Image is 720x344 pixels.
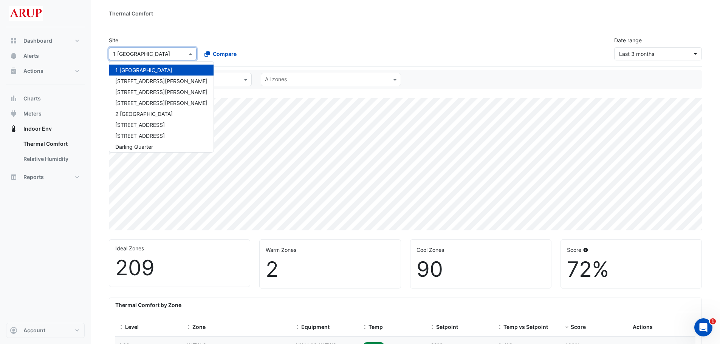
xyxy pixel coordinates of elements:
[266,257,394,282] div: 2
[115,133,165,139] span: [STREET_ADDRESS]
[23,125,52,133] span: Indoor Env
[6,136,85,170] div: Indoor Env
[614,36,642,44] label: Date range
[115,255,244,281] div: 209
[417,257,545,282] div: 90
[10,67,17,75] app-icon: Actions
[192,324,206,330] span: Zone
[23,37,52,45] span: Dashboard
[436,324,458,330] span: Setpoint
[109,9,153,17] div: Thermal Comfort
[17,151,85,167] a: Relative Humidity
[369,324,383,330] span: Temp
[115,122,165,128] span: [STREET_ADDRESS]
[6,48,85,63] button: Alerts
[266,246,394,254] div: Warm Zones
[6,121,85,136] button: Indoor Env
[109,61,214,153] ng-dropdown-panel: Options list
[619,51,654,57] span: 01 May 25 - 31 Jul 25
[264,75,287,85] div: All zones
[6,91,85,106] button: Charts
[23,52,39,60] span: Alerts
[200,47,242,60] button: Compare
[17,136,85,151] a: Thermal Comfort
[23,173,44,181] span: Reports
[567,246,695,254] div: Score
[6,323,85,338] button: Account
[109,36,118,44] label: Site
[633,324,653,330] span: Actions
[23,110,42,117] span: Meters
[10,52,17,60] app-icon: Alerts
[115,78,207,84] span: [STREET_ADDRESS][PERSON_NAME]
[567,257,695,282] div: 72%
[571,324,586,330] span: Score
[301,324,330,330] span: Equipment
[115,143,153,150] span: Darling Quarter
[23,327,45,334] span: Account
[10,173,17,181] app-icon: Reports
[6,63,85,79] button: Actions
[417,246,545,254] div: Cool Zones
[23,67,43,75] span: Actions
[115,302,181,308] b: Thermal Comfort by Zone
[125,324,139,330] span: Level
[10,95,17,102] app-icon: Charts
[10,125,17,133] app-icon: Indoor Env
[115,89,207,95] span: [STREET_ADDRESS][PERSON_NAME]
[694,318,712,336] iframe: Intercom live chat
[503,324,548,330] span: Temp vs Setpoint
[6,106,85,121] button: Meters
[115,111,173,117] span: 2 [GEOGRAPHIC_DATA]
[710,318,716,324] span: 1
[6,170,85,185] button: Reports
[9,6,43,21] img: Company Logo
[23,95,41,102] span: Charts
[6,33,85,48] button: Dashboard
[213,50,237,58] span: Compare
[614,47,702,60] button: Last 3 months
[115,244,244,252] div: Ideal Zones
[10,37,17,45] app-icon: Dashboard
[10,110,17,117] app-icon: Meters
[115,67,172,73] span: 1 [GEOGRAPHIC_DATA]
[115,100,207,106] span: [STREET_ADDRESS][PERSON_NAME]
